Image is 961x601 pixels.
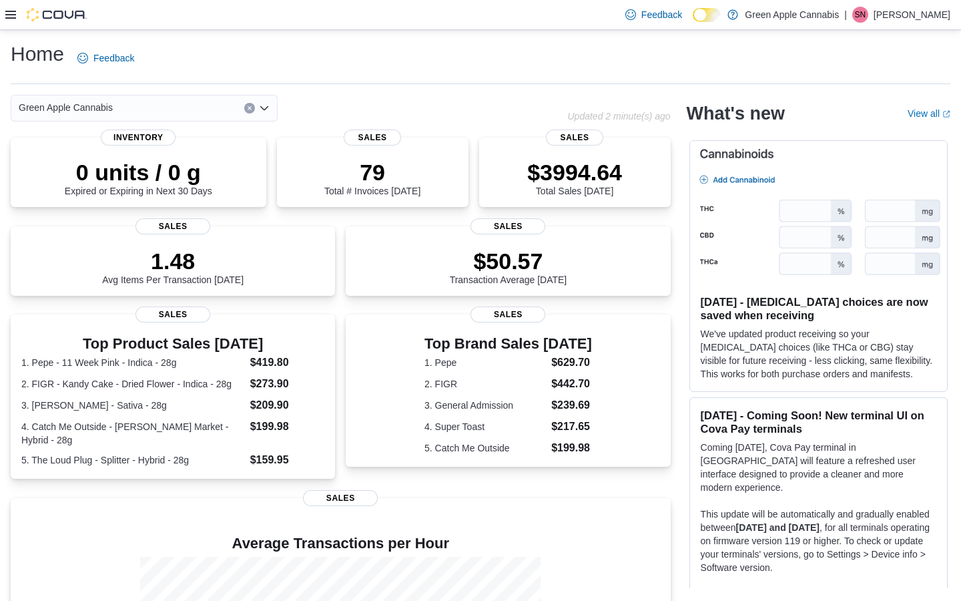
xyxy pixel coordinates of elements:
span: Sales [135,218,210,234]
h3: [DATE] - [MEDICAL_DATA] choices are now saved when receiving [701,295,936,322]
h3: [DATE] - Coming Soon! New terminal UI on Cova Pay terminals [701,409,936,435]
div: Total # Invoices [DATE] [324,159,420,196]
p: [PERSON_NAME] [874,7,950,23]
span: SN [855,7,866,23]
p: | [844,7,847,23]
a: View allExternal link [908,108,950,119]
p: $50.57 [450,248,567,274]
p: This update will be automatically and gradually enabled between , for all terminals operating on ... [701,508,936,574]
div: Total Sales [DATE] [527,159,622,196]
dd: $199.98 [250,419,325,435]
h2: What's new [687,103,785,124]
div: Expired or Expiring in Next 30 Days [65,159,212,196]
dt: 3. General Admission [424,399,546,412]
button: Clear input [244,103,255,114]
h3: Top Product Sales [DATE] [21,336,324,352]
dd: $209.90 [250,397,325,413]
h3: Top Brand Sales [DATE] [424,336,592,352]
div: Sheri Norman [852,7,868,23]
dd: $419.80 [250,355,325,371]
h4: Average Transactions per Hour [21,536,660,552]
span: Sales [135,307,210,323]
p: Updated 2 minute(s) ago [567,111,670,122]
dd: $217.65 [551,419,592,435]
dt: 5. Catch Me Outside [424,441,546,455]
dt: 2. FIGR - Kandy Cake - Dried Flower - Indica - 28g [21,377,245,391]
span: Sales [303,490,378,506]
span: Dark Mode [693,22,693,23]
span: Sales [344,130,401,146]
dt: 4. Catch Me Outside - [PERSON_NAME] Market - Hybrid - 28g [21,420,245,447]
dt: 3. [PERSON_NAME] - Sativa - 28g [21,399,245,412]
h1: Home [11,41,64,67]
dd: $273.90 [250,376,325,392]
dt: 4. Super Toast [424,420,546,433]
p: 0 units / 0 g [65,159,212,186]
p: We've updated product receiving so your [MEDICAL_DATA] choices (like THCa or CBG) stay visible fo... [701,327,936,381]
input: Dark Mode [693,8,721,22]
p: Green Apple Cannabis [745,7,839,23]
div: Avg Items Per Transaction [DATE] [102,248,244,285]
dd: $199.98 [551,440,592,456]
svg: External link [942,110,950,118]
a: Feedback [72,45,139,71]
p: 1.48 [102,248,244,274]
dd: $239.69 [551,397,592,413]
span: Feedback [641,8,682,21]
span: Sales [546,130,603,146]
dt: 1. Pepe [424,356,546,369]
span: Inventory [101,130,176,146]
span: Green Apple Cannabis [19,99,113,116]
dt: 1. Pepe - 11 Week Pink - Indica - 28g [21,356,245,369]
p: Coming [DATE], Cova Pay terminal in [GEOGRAPHIC_DATA] will feature a refreshed user interface des... [701,441,936,494]
dd: $159.95 [250,452,325,468]
a: Feedback [620,1,687,28]
img: Cova [27,8,87,21]
dt: 2. FIGR [424,377,546,391]
strong: [DATE] and [DATE] [736,522,820,533]
dt: 5. The Loud Plug - Splitter - Hybrid - 28g [21,453,245,467]
div: Transaction Average [DATE] [450,248,567,285]
p: 79 [324,159,420,186]
span: Sales [470,218,545,234]
dd: $442.70 [551,376,592,392]
button: Open list of options [259,103,270,114]
p: $3994.64 [527,159,622,186]
dd: $629.70 [551,355,592,371]
span: Sales [470,307,545,323]
span: Feedback [93,51,134,65]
